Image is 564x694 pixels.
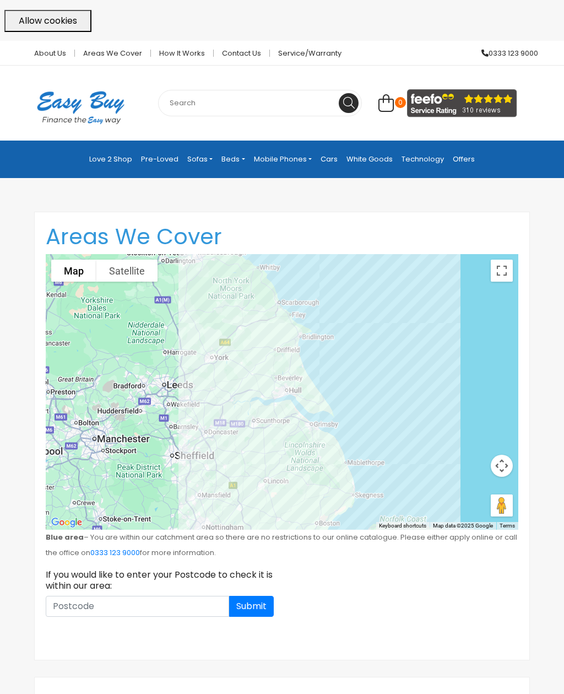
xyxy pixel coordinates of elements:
input: Search [158,90,362,116]
a: Offers [448,149,479,169]
a: Contact Us [214,50,270,57]
button: Toggle fullscreen view [491,260,513,282]
a: Cars [316,149,342,169]
button: Show street map [51,260,96,282]
a: About Us [26,50,75,57]
a: Areas we cover [75,50,151,57]
a: Service/Warranty [270,50,341,57]
p: – You are within our catchment area so there are no restrictions to our online catalogue. Please ... [46,530,518,561]
a: Pre-Loved [137,149,183,169]
a: How it works [151,50,214,57]
a: 0333 123 9000 [90,547,140,558]
h1: Areas We Cover [46,223,518,250]
button: Show satellite imagery [96,260,158,282]
button: Drag Pegman onto the map to open Street View [491,494,513,517]
a: Open this area in Google Maps (opens a new window) [48,515,85,530]
a: Terms (opens in new tab) [500,523,515,529]
img: Google [48,515,85,530]
input: Postcode [46,596,229,617]
a: Technology [397,149,448,169]
button: Keyboard shortcuts [379,522,426,530]
a: Sofas [183,149,217,169]
span: 0 [395,97,406,108]
label: If you would like to enter your Postcode to check it is within our area: [46,569,274,591]
img: Easy Buy [26,77,135,138]
img: feefo_logo [407,89,517,117]
a: 0 [378,100,394,113]
a: Mobile Phones [250,149,316,169]
a: 0333 123 9000 [473,50,538,57]
b: Blue area [46,532,84,542]
button: Map camera controls [491,455,513,477]
a: Love 2 Shop [85,149,137,169]
button: Submit [229,596,274,617]
a: Beds [217,149,249,169]
button: Allow cookies [4,10,91,32]
a: White Goods [342,149,397,169]
span: Map data ©2025 Google [433,523,493,529]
